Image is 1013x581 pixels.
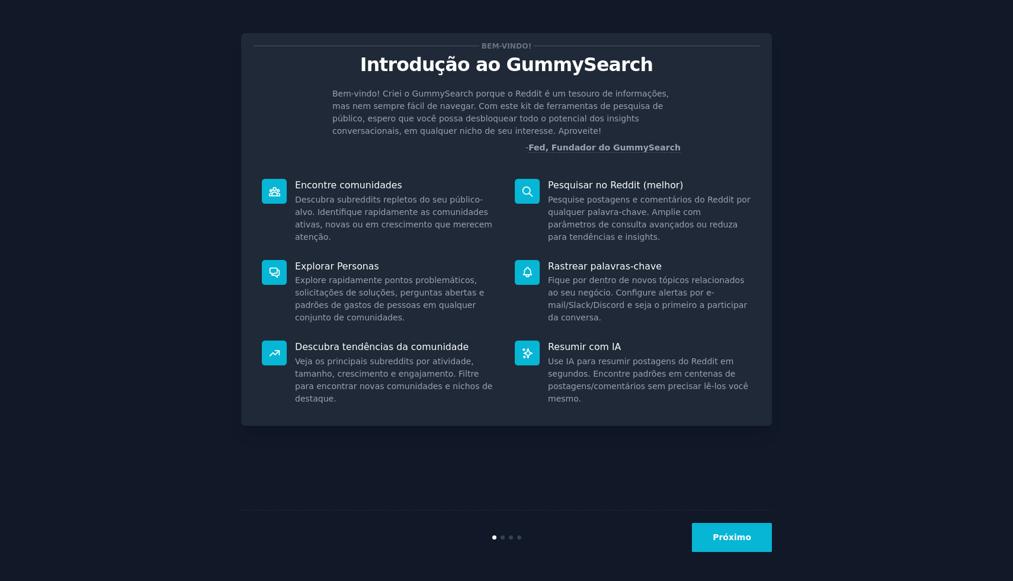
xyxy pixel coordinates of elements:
[548,195,751,242] font: Pesquise postagens e comentários do Reddit por qualquer palavra-chave. Amplie com parâmetros de c...
[548,275,747,322] font: Fique por dentro de novos tópicos relacionados ao seu negócio. Configure alertas por e-mail/Slack...
[295,195,492,242] font: Descubra subreddits repletos do seu público-alvo. Identifique rapidamente as comunidades ativas, ...
[360,54,653,75] font: Introdução ao GummySearch
[525,143,528,152] font: -
[548,357,748,403] font: Use IA para resumir postagens do Reddit em segundos. Encontre padrões em centenas de postagens/co...
[482,42,532,50] font: Bem-vindo!
[548,179,683,191] font: Pesquisar no Reddit (melhor)
[548,261,662,272] font: Rastrear palavras-chave
[713,532,751,542] font: Próximo
[295,261,379,272] font: Explorar Personas
[692,523,772,552] button: Próximo
[295,341,469,352] font: Descubra tendências da comunidade
[295,275,484,322] font: Explore rapidamente pontos problemáticos, solicitações de soluções, perguntas abertas e padrões d...
[332,89,669,136] font: Bem-vindo! Criei o GummySearch porque o Reddit é um tesouro de informações, mas nem sempre fácil ...
[295,179,402,191] font: Encontre comunidades
[295,357,492,403] font: Veja os principais subreddits por atividade, tamanho, crescimento e engajamento. Filtre para enco...
[528,143,681,152] font: Fed, Fundador do GummySearch
[528,143,681,153] a: Fed, Fundador do GummySearch
[548,341,621,352] font: Resumir com IA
